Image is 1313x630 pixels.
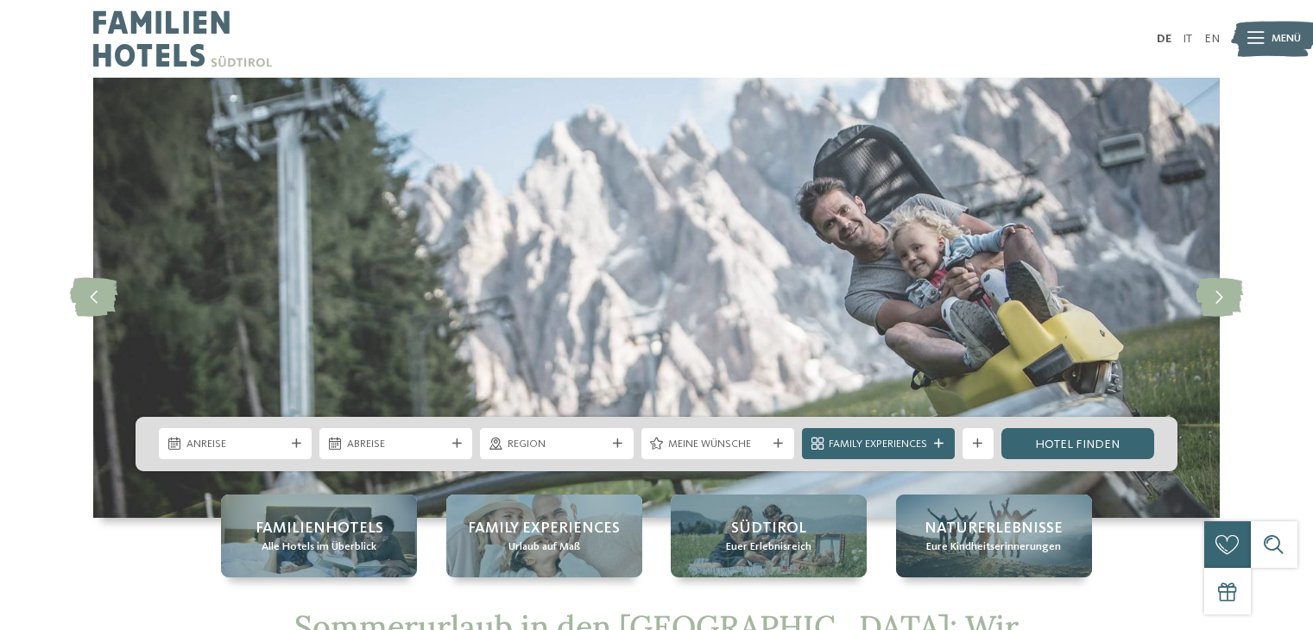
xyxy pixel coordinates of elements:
span: Menü [1272,31,1301,47]
span: Anreise [186,437,285,452]
span: Naturerlebnisse [925,518,1063,539]
span: Familienhotels [256,518,383,539]
a: Sommerurlaub in den Bergen Familienhotels Alle Hotels im Überblick [221,495,417,577]
a: Sommerurlaub in den Bergen Naturerlebnisse Eure Kindheitserinnerungen [896,495,1092,577]
span: Euer Erlebnisreich [726,539,811,555]
span: Alle Hotels im Überblick [262,539,376,555]
span: Eure Kindheitserinnerungen [926,539,1061,555]
a: DE [1157,33,1171,45]
a: Sommerurlaub in den Bergen Südtirol Euer Erlebnisreich [671,495,867,577]
a: EN [1204,33,1220,45]
span: Urlaub auf Maß [508,539,580,555]
span: Family Experiences [468,518,620,539]
span: Südtirol [731,518,806,539]
span: Meine Wünsche [668,437,767,452]
a: Sommerurlaub in den Bergen Family Experiences Urlaub auf Maß [446,495,642,577]
span: Region [508,437,606,452]
img: Sommerurlaub in den Bergen [93,78,1220,518]
span: Abreise [347,437,445,452]
a: Hotel finden [1001,428,1154,459]
a: IT [1183,33,1192,45]
span: Family Experiences [829,437,927,452]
